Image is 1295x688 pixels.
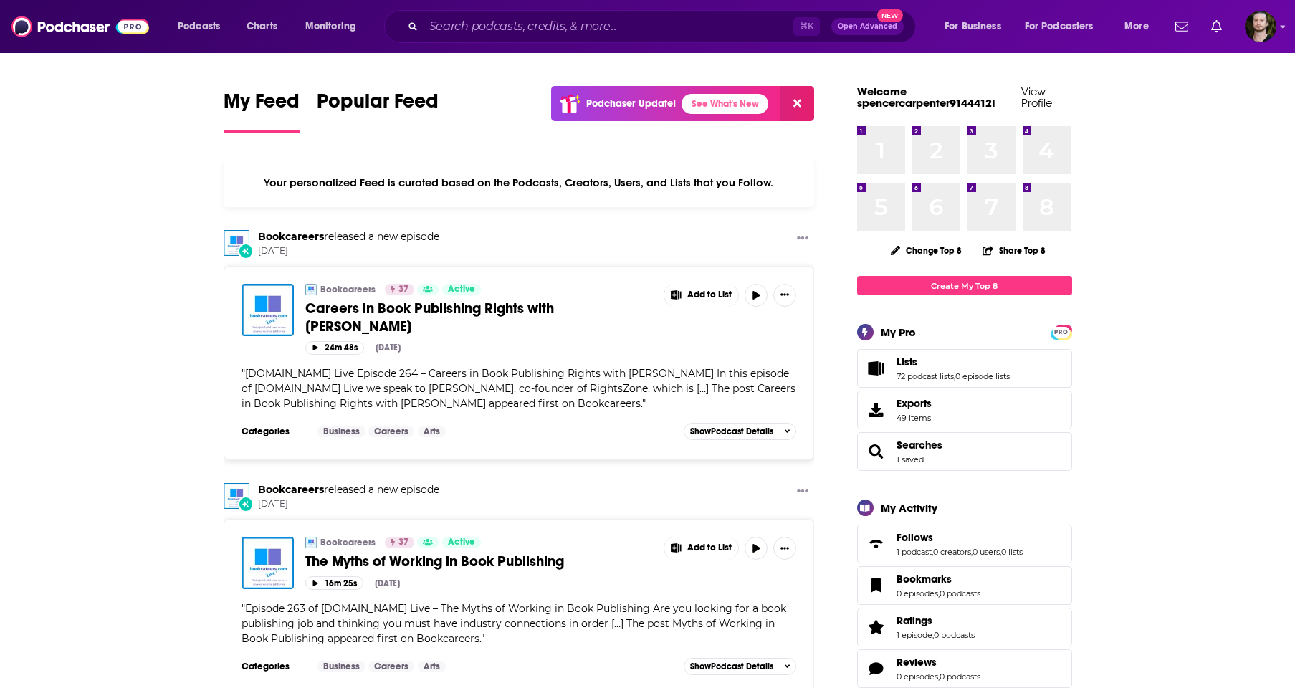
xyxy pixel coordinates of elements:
span: Lists [897,355,917,368]
a: Welcome spencercarpenter9144412! [857,85,995,110]
span: , [1000,547,1001,557]
span: " " [242,602,786,645]
button: open menu [1114,15,1167,38]
a: Create My Top 8 [857,276,1072,295]
span: Bookmarks [897,573,952,586]
span: Follows [897,531,933,544]
a: Bookcareers [320,284,376,295]
a: Reviews [862,659,891,679]
span: [DATE] [258,498,439,510]
button: Show More Button [773,537,796,560]
a: 0 creators [933,547,971,557]
span: 49 items [897,413,932,423]
span: Follows [857,525,1072,563]
a: 0 episodes [897,588,938,598]
span: More [1124,16,1149,37]
span: Reviews [897,656,937,669]
span: Popular Feed [317,89,439,122]
span: , [971,547,973,557]
span: Active [448,282,475,297]
span: PRO [1053,327,1070,338]
img: Bookcareers [305,537,317,548]
div: [DATE] [375,578,400,588]
button: open menu [1016,15,1114,38]
img: Podchaser - Follow, Share and Rate Podcasts [11,13,149,40]
span: , [932,630,934,640]
div: Search podcasts, credits, & more... [398,10,930,43]
a: The Myths of Working in Book Publishing [305,553,654,570]
a: Business [317,661,365,672]
span: ⌘ K [793,17,820,36]
div: New Episode [238,243,254,259]
button: open menu [168,15,239,38]
h3: Categories [242,661,306,672]
button: Change Top 8 [882,242,971,259]
a: Business [317,426,365,437]
span: Charts [247,16,277,37]
a: Ratings [897,614,975,627]
img: The Myths of Working in Book Publishing [242,537,294,589]
span: For Podcasters [1025,16,1094,37]
span: Active [448,535,475,550]
a: 0 users [973,547,1000,557]
span: 37 [398,282,408,297]
a: Careers [368,661,414,672]
a: 1 saved [897,454,924,464]
a: 0 podcasts [934,630,975,640]
img: User Profile [1245,11,1276,42]
a: Arts [418,661,446,672]
button: Show More Button [664,537,739,560]
div: [DATE] [376,343,401,353]
span: Reviews [857,649,1072,688]
a: Follows [897,531,1023,544]
p: Podchaser Update! [586,97,676,110]
a: Bookcareers [224,483,249,509]
a: Reviews [897,656,980,669]
h3: released a new episode [258,483,439,497]
a: 37 [385,537,414,548]
a: Careers in Book Publishing Rights with [PERSON_NAME] [305,300,654,335]
span: Exports [862,400,891,420]
h3: Categories [242,426,306,437]
span: Monitoring [305,16,356,37]
span: Ratings [857,608,1072,646]
button: ShowPodcast Details [684,658,797,675]
a: Bookcareers [224,230,249,256]
div: New Episode [238,496,254,512]
button: open menu [935,15,1019,38]
a: Bookcareers [320,537,376,548]
a: Bookmarks [862,575,891,596]
span: Show Podcast Details [690,661,773,672]
a: 1 episode [897,630,932,640]
button: Share Top 8 [982,236,1046,264]
span: For Business [945,16,1001,37]
button: Show More Button [791,483,814,501]
div: My Pro [881,325,916,339]
a: Show notifications dropdown [1205,14,1228,39]
a: 0 lists [1001,547,1023,557]
span: Exports [897,397,932,410]
span: Lists [857,349,1072,388]
img: Careers in Book Publishing Rights with Clare Hodder [242,284,294,336]
div: Your personalized Feed is curated based on the Podcasts, Creators, Users, and Lists that you Follow. [224,158,815,207]
span: " " [242,367,795,410]
span: , [938,588,940,598]
a: Arts [418,426,446,437]
button: Show More Button [664,284,739,307]
span: Searches [897,439,942,451]
span: 37 [398,535,408,550]
span: Add to List [687,290,732,300]
button: Show profile menu [1245,11,1276,42]
a: Bookcareers [258,230,324,243]
span: , [954,371,955,381]
img: Bookcareers [305,284,317,295]
a: 0 episode lists [955,371,1010,381]
a: 0 podcasts [940,588,980,598]
span: Show Podcast Details [690,426,773,436]
span: , [932,547,933,557]
span: Careers in Book Publishing Rights with [PERSON_NAME] [305,300,554,335]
